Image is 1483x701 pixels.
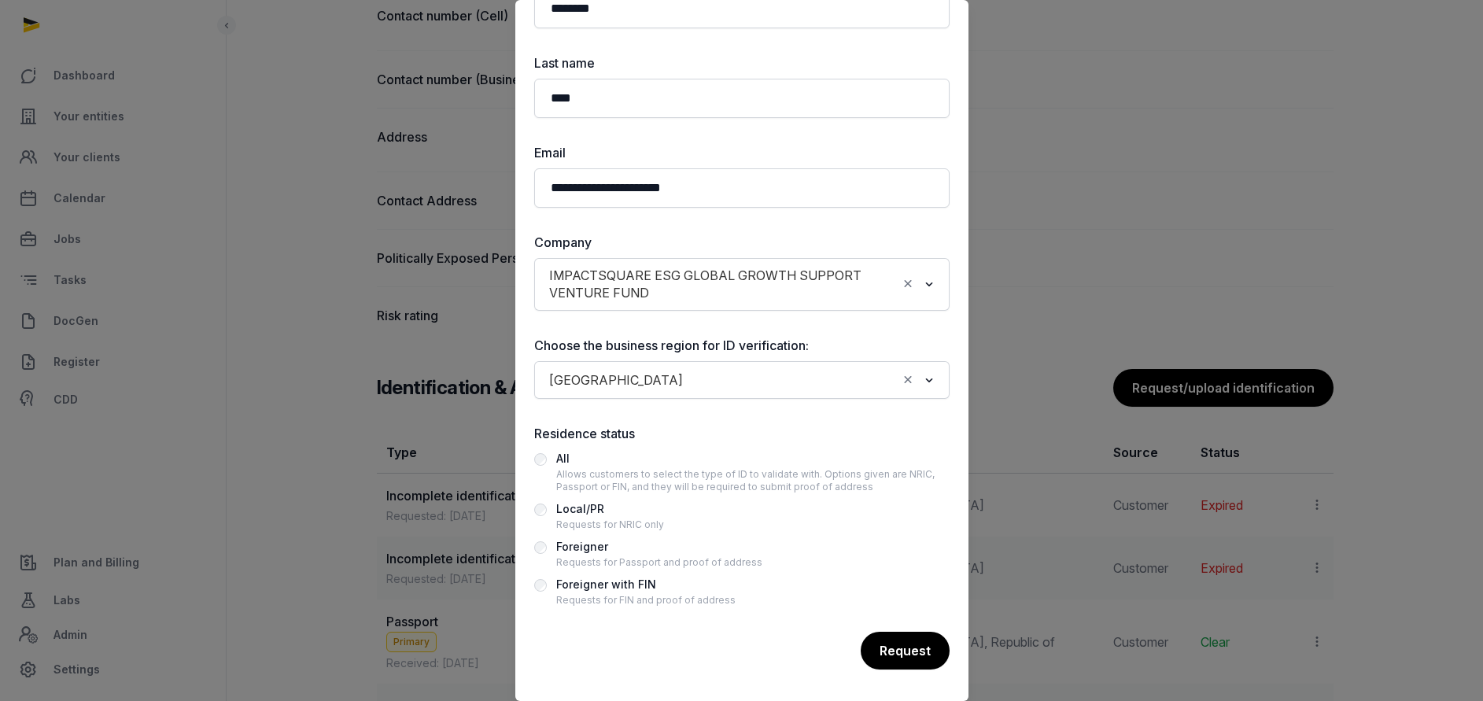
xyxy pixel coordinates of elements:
[690,369,897,391] input: Search for option
[534,336,950,355] label: Choose the business region for ID verification:
[534,143,950,162] label: Email
[534,424,950,443] label: Residence status
[556,468,950,493] div: Allows customers to select the type of ID to validate with. Options given are NRIC, Passport or F...
[534,579,547,592] input: Foreigner with FINRequests for FIN and proof of address
[542,263,942,306] div: Search for option
[556,500,664,518] div: Local/PR
[901,369,915,391] button: Clear Selected
[545,266,881,303] span: IMPACTSQUARE ESG GLOBAL GROWTH SUPPORT VENTURE FUND
[556,575,736,594] div: Foreigner with FIN
[884,266,896,303] input: Search for option
[556,594,736,607] div: Requests for FIN and proof of address
[542,366,942,394] div: Search for option
[545,369,687,391] span: [GEOGRAPHIC_DATA]
[556,556,762,569] div: Requests for Passport and proof of address
[534,504,547,516] input: Local/PRRequests for NRIC only
[534,541,547,554] input: ForeignerRequests for Passport and proof of address
[534,53,950,72] label: Last name
[556,518,664,531] div: Requests for NRIC only
[534,233,950,252] label: Company
[861,632,950,670] div: Request
[534,453,547,466] input: AllAllows customers to select the type of ID to validate with. Options given are NRIC, Passport o...
[556,449,950,468] div: All
[901,273,915,295] button: Clear Selected
[556,537,762,556] div: Foreigner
